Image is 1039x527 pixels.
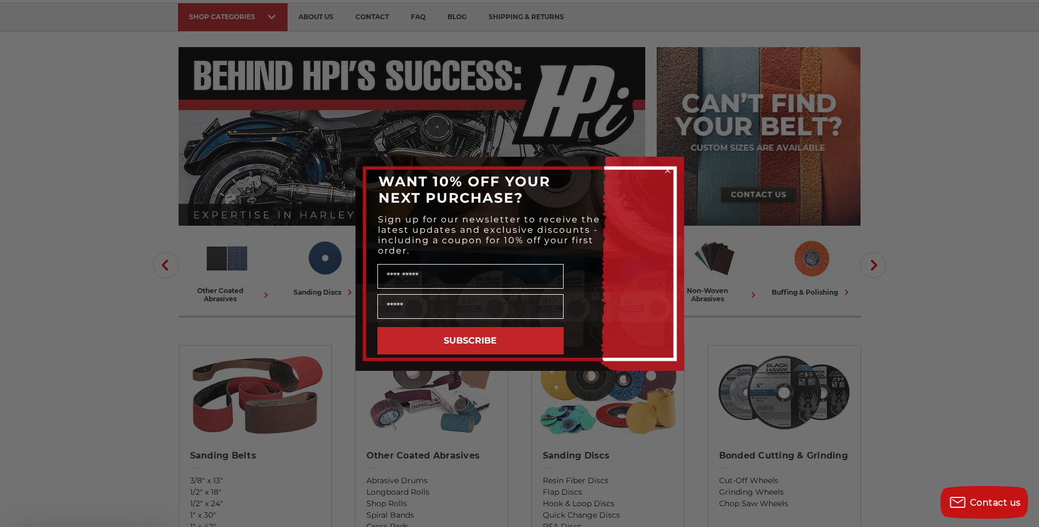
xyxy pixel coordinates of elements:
[377,294,564,319] input: Email
[970,497,1021,508] span: Contact us
[378,173,550,206] span: WANT 10% OFF YOUR NEXT PURCHASE?
[940,486,1028,519] button: Contact us
[662,165,673,176] button: Close dialog
[378,214,600,256] span: Sign up for our newsletter to receive the latest updates and exclusive discounts - including a co...
[377,327,564,354] button: SUBSCRIBE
